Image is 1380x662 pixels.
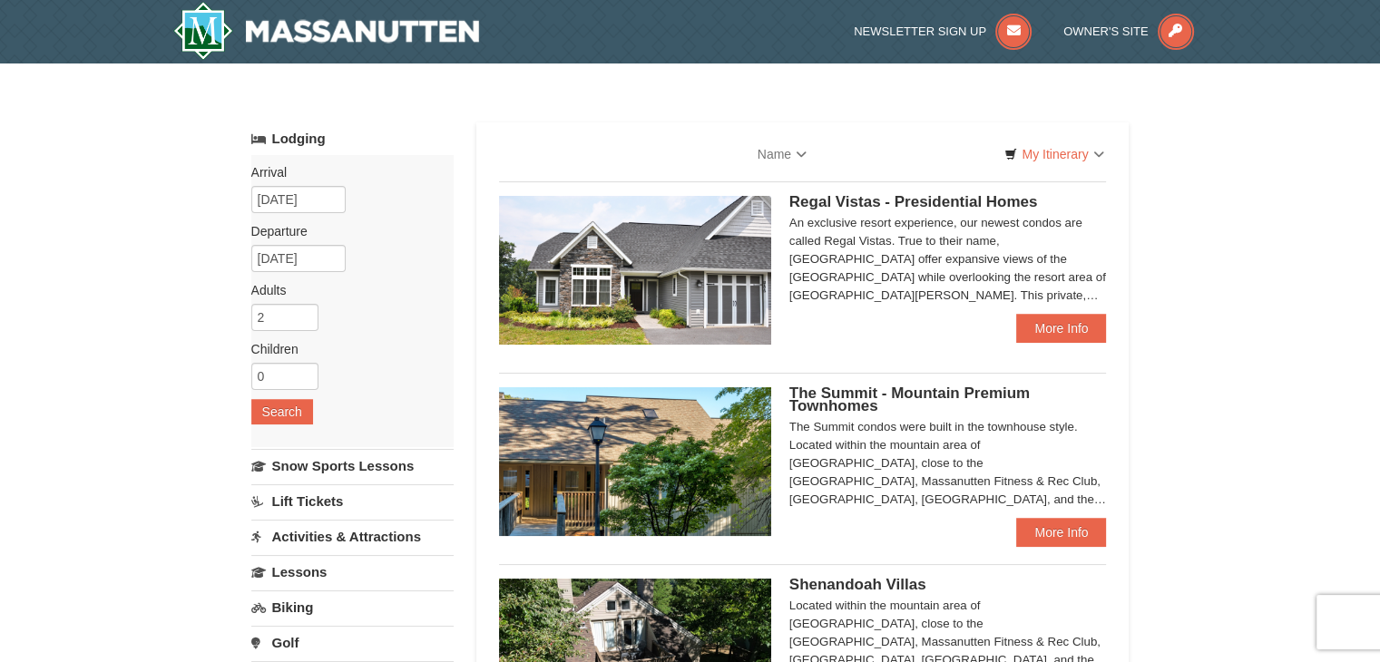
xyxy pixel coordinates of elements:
[173,2,480,60] a: Massanutten Resort
[251,122,454,155] a: Lodging
[251,163,440,181] label: Arrival
[789,214,1107,305] div: An exclusive resort experience, our newest condos are called Regal Vistas. True to their name, [G...
[251,590,454,624] a: Biking
[744,136,820,172] a: Name
[1016,518,1106,547] a: More Info
[173,2,480,60] img: Massanutten Resort Logo
[251,222,440,240] label: Departure
[251,555,454,589] a: Lessons
[854,24,986,38] span: Newsletter Sign Up
[789,193,1038,210] span: Regal Vistas - Presidential Homes
[789,576,926,593] span: Shenandoah Villas
[854,24,1032,38] a: Newsletter Sign Up
[499,196,771,345] img: 19218991-1-902409a9.jpg
[251,520,454,553] a: Activities & Attractions
[789,418,1107,509] div: The Summit condos were built in the townhouse style. Located within the mountain area of [GEOGRAP...
[251,281,440,299] label: Adults
[251,484,454,518] a: Lift Tickets
[251,340,440,358] label: Children
[499,387,771,536] img: 19219034-1-0eee7e00.jpg
[1063,24,1149,38] span: Owner's Site
[1063,24,1194,38] a: Owner's Site
[251,626,454,659] a: Golf
[789,385,1030,414] span: The Summit - Mountain Premium Townhomes
[1016,314,1106,343] a: More Info
[251,399,313,424] button: Search
[251,449,454,482] a: Snow Sports Lessons
[993,141,1115,168] a: My Itinerary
